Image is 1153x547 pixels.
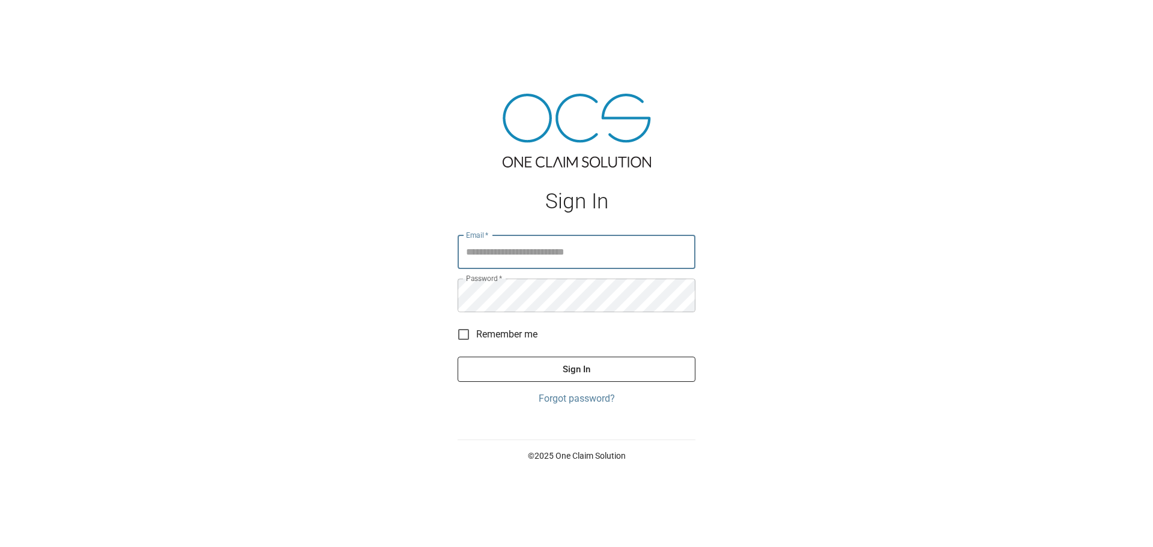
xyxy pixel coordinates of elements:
button: Sign In [458,357,695,382]
img: ocs-logo-tra.png [503,94,651,168]
p: © 2025 One Claim Solution [458,450,695,462]
h1: Sign In [458,189,695,214]
img: ocs-logo-white-transparent.png [14,7,62,31]
span: Remember me [476,327,537,342]
label: Email [466,230,489,240]
a: Forgot password? [458,391,695,406]
label: Password [466,273,502,283]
